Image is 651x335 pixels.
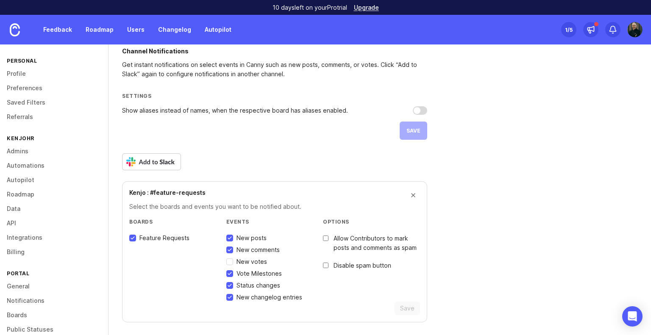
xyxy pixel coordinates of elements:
div: Settings [122,92,427,100]
img: Christian Kaller [627,22,643,37]
input: Get notified when a comment is created [226,246,233,253]
a: Upgrade [354,5,379,11]
span: Status changes [236,281,280,290]
button: Delete connection [406,188,420,202]
p: Kenjo : #feature-requests [129,188,206,202]
input: Get notified when a post is created [226,235,233,241]
span: Save [400,304,415,313]
input: Get notified when a post status changes [226,282,233,289]
a: Roadmap [81,22,119,37]
p: 10 days left on your Pro trial [273,3,347,12]
h2: Channel Notifications [122,47,427,56]
div: Open Intercom Messenger [622,306,643,327]
span: New changelog entries [236,293,302,302]
input: Get notified when a new vote is added [226,258,233,265]
span: New votes [236,257,267,266]
a: Changelog [153,22,196,37]
input: Get notified when posts reach 10, 25, 50, etc... votes [226,270,233,277]
input: Allow Contributors to mark posts and comments as spam [323,235,328,241]
button: 1/5 [561,22,576,37]
a: Feedback [38,22,77,37]
img: Add to Slack [122,153,181,170]
span: New comments [236,246,280,254]
div: Disable spam button [334,261,391,270]
div: Show aliases instead of names, when the respective board has aliases enabled. [122,108,348,114]
span: New posts [236,234,267,242]
input: Show aliases instead of names, when the respective board has aliases enabled. [413,106,427,115]
div: 1 /5 [565,24,573,36]
div: Vote Milestones [236,269,282,278]
a: Autopilot [200,22,236,37]
button: Save [395,302,420,315]
input: Subscribe to Feature Requests [129,235,136,241]
span: Feature Requests [139,234,189,242]
div: Options [323,218,420,225]
p: Get instant notifications on select events in Canny such as new posts, comments, or votes. Click ... [122,60,427,79]
a: Users [122,22,150,37]
input: Disable spam button [323,263,328,268]
input: Get notified when a new changelog entry is published [226,294,233,301]
div: Allow Contributors to mark posts and comments as spam [334,234,420,252]
div: Boards [129,218,226,225]
p: Select the boards and events you want to be notified about. [129,202,420,211]
div: Events [226,218,323,225]
img: Canny Home [10,23,20,36]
